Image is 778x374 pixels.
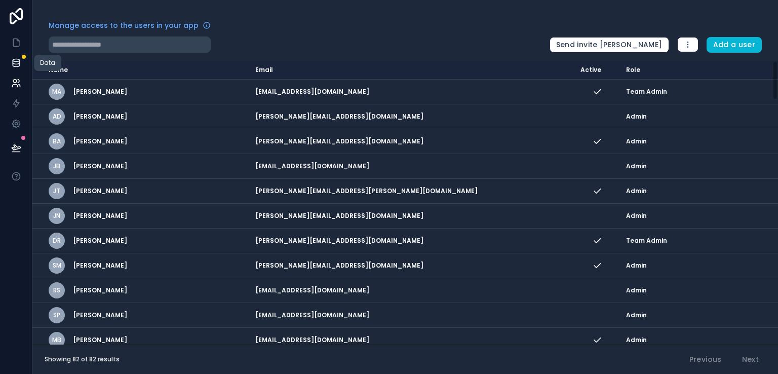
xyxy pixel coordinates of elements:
[626,88,667,96] span: Team Admin
[249,154,574,179] td: [EMAIL_ADDRESS][DOMAIN_NAME]
[249,104,574,129] td: [PERSON_NAME][EMAIL_ADDRESS][DOMAIN_NAME]
[53,212,60,220] span: JN
[52,88,61,96] span: MA
[49,20,199,30] span: Manage access to the users in your app
[49,20,211,30] a: Manage access to the users in your app
[52,336,61,344] span: MB
[626,261,647,270] span: Admin
[73,286,127,294] span: [PERSON_NAME]
[73,137,127,145] span: [PERSON_NAME]
[249,328,574,353] td: [EMAIL_ADDRESS][DOMAIN_NAME]
[45,355,120,363] span: Showing 82 of 82 results
[626,137,647,145] span: Admin
[53,261,61,270] span: SM
[626,113,647,121] span: Admin
[73,113,127,121] span: [PERSON_NAME]
[32,61,249,80] th: Name
[32,61,778,345] div: scrollable content
[53,137,61,145] span: BA
[249,179,574,204] td: [PERSON_NAME][EMAIL_ADDRESS][PERSON_NAME][DOMAIN_NAME]
[53,237,61,245] span: DR
[53,311,60,319] span: SP
[707,37,762,53] button: Add a user
[626,237,667,245] span: Team Admin
[626,212,647,220] span: Admin
[249,303,574,328] td: [EMAIL_ADDRESS][DOMAIN_NAME]
[249,253,574,278] td: [PERSON_NAME][EMAIL_ADDRESS][DOMAIN_NAME]
[53,187,60,195] span: JT
[73,237,127,245] span: [PERSON_NAME]
[40,59,55,67] div: Data
[73,162,127,170] span: [PERSON_NAME]
[626,311,647,319] span: Admin
[626,286,647,294] span: Admin
[249,229,574,253] td: [PERSON_NAME][EMAIL_ADDRESS][DOMAIN_NAME]
[626,336,647,344] span: Admin
[249,61,574,80] th: Email
[249,80,574,104] td: [EMAIL_ADDRESS][DOMAIN_NAME]
[626,187,647,195] span: Admin
[73,88,127,96] span: [PERSON_NAME]
[249,129,574,154] td: [PERSON_NAME][EMAIL_ADDRESS][DOMAIN_NAME]
[53,286,60,294] span: RS
[249,204,574,229] td: [PERSON_NAME][EMAIL_ADDRESS][DOMAIN_NAME]
[626,162,647,170] span: Admin
[249,278,574,303] td: [EMAIL_ADDRESS][DOMAIN_NAME]
[73,261,127,270] span: [PERSON_NAME]
[73,212,127,220] span: [PERSON_NAME]
[73,311,127,319] span: [PERSON_NAME]
[53,162,60,170] span: JB
[574,61,620,80] th: Active
[73,336,127,344] span: [PERSON_NAME]
[550,37,669,53] button: Send invite [PERSON_NAME]
[53,113,61,121] span: AD
[73,187,127,195] span: [PERSON_NAME]
[620,61,747,80] th: Role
